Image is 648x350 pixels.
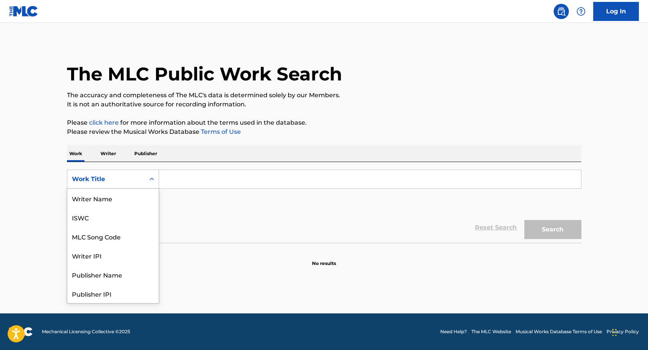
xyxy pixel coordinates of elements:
a: click here [89,119,119,126]
div: Help [573,4,589,19]
div: Publisher IPI [67,284,159,303]
a: Musical Works Database Terms of Use [516,328,602,335]
div: ISWC [67,208,159,227]
div: Drag [612,321,617,344]
img: search [557,7,566,16]
p: No results [312,251,336,267]
h1: The MLC Public Work Search [67,63,342,85]
p: Please for more information about the terms used in the database. [67,118,581,127]
p: Please review the Musical Works Database [67,127,581,136]
form: Search Form [67,170,581,243]
a: Privacy Policy [607,328,639,335]
img: logo [9,327,33,336]
a: Public Search [554,4,569,19]
img: MLC Logo [9,6,38,17]
div: MLC Song Code [67,227,159,246]
p: Publisher [132,146,159,162]
p: It is not an authoritative source for recording information. [67,100,581,109]
p: Writer [98,146,118,162]
a: The MLC Website [471,328,511,335]
div: Publisher Name [67,265,159,284]
iframe: Chat Widget [610,313,648,350]
div: Writer Name [67,189,159,208]
p: Work [67,146,84,162]
a: Need Help? [440,328,467,335]
img: help [576,7,586,16]
a: Terms of Use [199,128,241,135]
div: Work Title [72,175,140,184]
div: Writer IPI [67,246,159,265]
span: Mechanical Licensing Collective © 2025 [42,328,130,335]
a: Log In [593,2,639,21]
p: The accuracy and completeness of The MLC's data is determined solely by our Members. [67,91,581,100]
